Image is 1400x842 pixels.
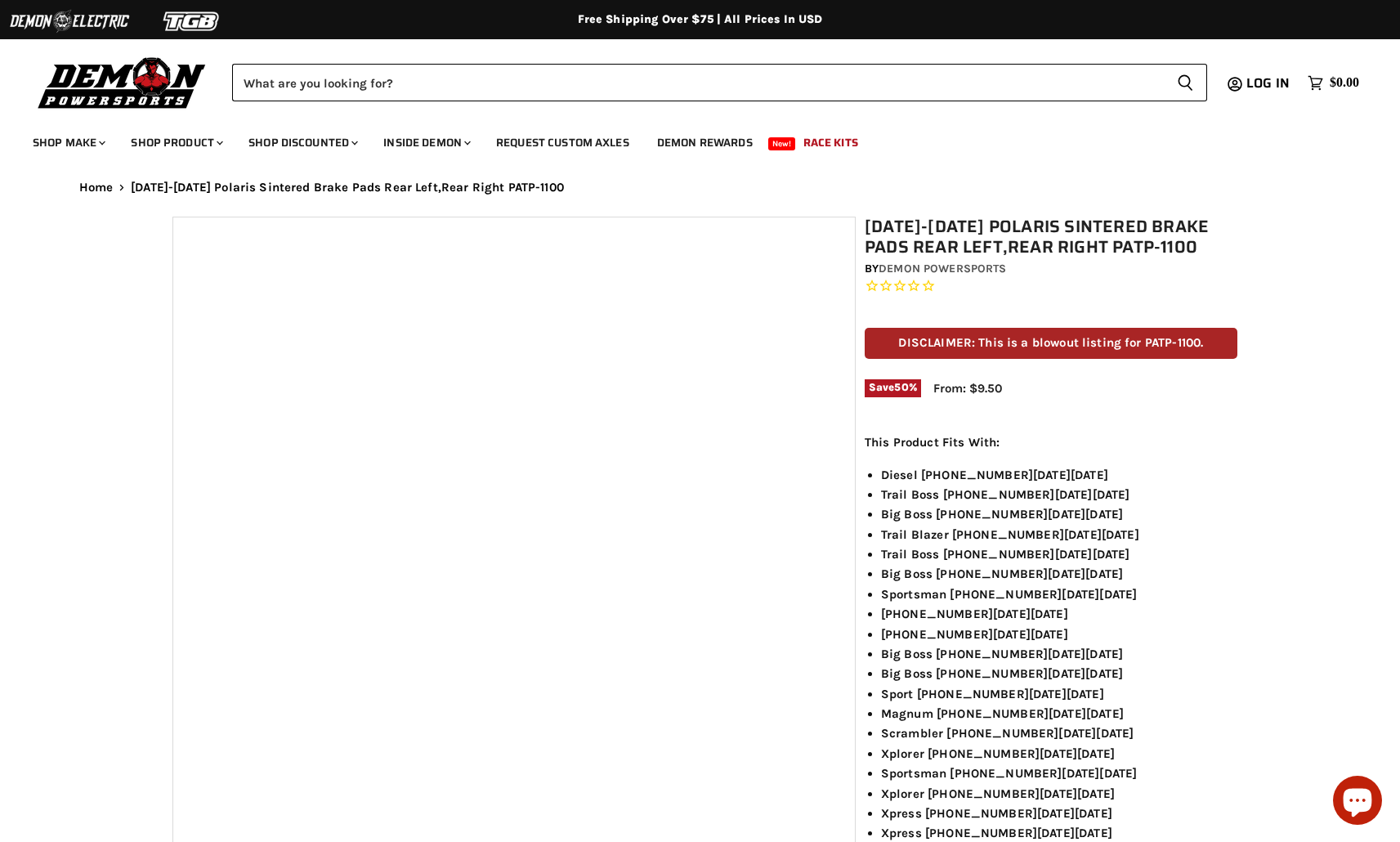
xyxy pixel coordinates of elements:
li: [PHONE_NUMBER][DATE][DATE] [881,625,1237,644]
a: Home [79,181,114,195]
a: Log in [1239,76,1299,91]
div: Free Shipping Over $75 | All Prices In USD [47,12,1354,27]
a: Shop Discounted [236,126,368,159]
a: Race Kits [791,126,870,159]
p: DISCLAIMER: This is a blowout listing for PATP-1100. [865,328,1237,358]
button: Search [1164,64,1207,101]
inbox-online-store-chat: Shopify online store chat [1328,776,1387,829]
a: Demon Rewards [645,126,765,159]
span: New! [768,137,796,150]
li: Diesel [PHONE_NUMBER][DATE][DATE] [881,465,1237,485]
li: Sport [PHONE_NUMBER][DATE][DATE] [881,684,1237,704]
li: [PHONE_NUMBER][DATE][DATE] [881,604,1237,624]
li: Sportsman [PHONE_NUMBER][DATE][DATE] [881,764,1237,783]
li: Scrambler [PHONE_NUMBER][DATE][DATE] [881,723,1237,743]
span: [DATE]-[DATE] Polaris Sintered Brake Pads Rear Left,Rear Right PATP-1100 [131,181,564,195]
ul: Main menu [20,119,1355,159]
span: Save % [865,379,921,397]
li: Trail Blazer [PHONE_NUMBER][DATE][DATE] [881,525,1237,544]
li: Xpress [PHONE_NUMBER][DATE][DATE] [881,804,1237,823]
span: Rated 0.0 out of 5 stars 0 reviews [865,278,1237,295]
form: Product [232,64,1207,101]
li: Magnum [PHONE_NUMBER][DATE][DATE] [881,704,1237,723]
a: $0.00 [1299,71,1367,95]
img: TGB Logo 2 [131,6,253,37]
span: $0.00 [1330,75,1359,91]
input: Search [232,64,1164,101]
li: Big Boss [PHONE_NUMBER][DATE][DATE] [881,664,1237,683]
nav: Breadcrumbs [47,181,1354,195]
a: Request Custom Axles [484,126,642,159]
span: From: $9.50 [933,381,1002,396]
img: Demon Powersports [33,53,212,111]
img: Demon Electric Logo 2 [8,6,131,37]
li: Trail Boss [PHONE_NUMBER][DATE][DATE] [881,485,1237,504]
li: Big Boss [PHONE_NUMBER][DATE][DATE] [881,504,1237,524]
li: Big Boss [PHONE_NUMBER][DATE][DATE] [881,564,1237,584]
li: Xplorer [PHONE_NUMBER][DATE][DATE] [881,784,1237,804]
span: 50 [894,381,908,393]
li: Trail Boss [PHONE_NUMBER][DATE][DATE] [881,544,1237,564]
h1: [DATE]-[DATE] Polaris Sintered Brake Pads Rear Left,Rear Right PATP-1100 [865,217,1237,258]
div: by [865,260,1237,278]
li: Sportsman [PHONE_NUMBER][DATE][DATE] [881,584,1237,604]
a: Shop Product [119,126,233,159]
a: Shop Make [20,126,115,159]
a: Inside Demon [371,126,481,159]
p: This Product Fits With: [865,432,1237,452]
li: Big Boss [PHONE_NUMBER][DATE][DATE] [881,644,1237,664]
a: Demon Powersports [879,262,1006,275]
li: Xplorer [PHONE_NUMBER][DATE][DATE] [881,744,1237,764]
span: Log in [1246,73,1290,93]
